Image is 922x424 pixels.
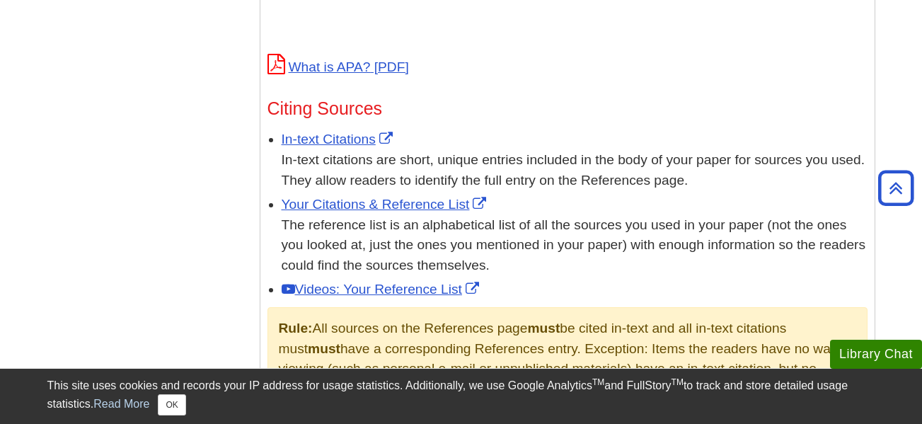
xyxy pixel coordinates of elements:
[267,59,409,74] a: What is APA?
[873,178,918,197] a: Back to Top
[282,282,483,297] a: Link opens in new window
[267,98,868,119] h3: Citing Sources
[282,132,396,147] a: Link opens in new window
[267,307,868,411] div: All sources on the References page be cited in-text and all in-text citations must have a corresp...
[672,377,684,387] sup: TM
[93,398,149,410] a: Read More
[308,341,340,356] strong: must
[158,394,185,416] button: Close
[47,377,875,416] div: This site uses cookies and records your IP address for usage statistics. Additionally, we use Goo...
[279,321,313,336] strong: Rule:
[830,340,922,369] button: Library Chat
[282,215,868,276] div: The reference list is an alphabetical list of all the sources you used in your paper (not the one...
[282,150,868,191] div: In-text citations are short, unique entries included in the body of your paper for sources you us...
[527,321,560,336] strong: must
[592,377,604,387] sup: TM
[282,197,490,212] a: Link opens in new window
